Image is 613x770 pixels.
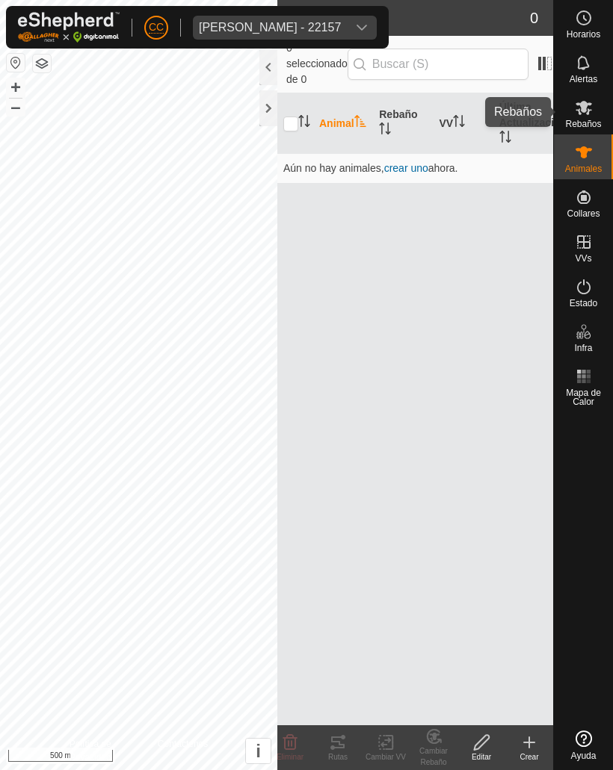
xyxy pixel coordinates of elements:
span: Javier Medrano Rodriguez - 22157 [193,16,347,40]
span: 0 seleccionado de 0 [286,40,348,87]
div: Crear [505,751,553,763]
span: Eliminar [277,753,304,761]
div: Cambiar Rebaño [410,745,458,768]
div: Editar [458,751,505,763]
button: – [7,98,25,116]
span: Collares [567,209,600,218]
button: + [7,78,25,96]
span: Alertas [570,75,597,84]
a: Contáctenos [158,737,208,764]
span: crear uno [384,162,428,174]
td: Aún no hay animales, ahora. [277,153,553,183]
span: 0 [530,7,538,29]
span: Rebaños [565,119,601,128]
span: i [256,741,261,761]
p-sorticon: Activar para ordenar [453,117,465,129]
th: Rebaño [373,93,433,154]
p-sorticon: Activar para ordenar [499,133,511,145]
img: Logo Gallagher [18,12,120,43]
button: i [246,739,271,763]
div: Rutas [314,751,362,763]
input: Buscar (S) [348,49,529,80]
th: Animal [313,93,373,154]
span: Infra [574,344,592,353]
p-sorticon: Activar para ordenar [298,117,310,129]
a: Política de Privacidad [70,737,140,764]
span: Mapa de Calor [558,388,609,406]
span: Ayuda [571,751,597,760]
th: Última Actualización [493,93,553,154]
button: Capas del Mapa [33,55,51,72]
button: Restablecer Mapa [7,54,25,72]
th: VV [434,93,493,154]
a: Ayuda [554,724,613,766]
span: VVs [575,254,591,263]
span: Horarios [567,30,600,39]
span: Estado [570,299,597,308]
div: Cambiar VV [362,751,410,763]
h2: Animales [286,9,530,27]
p-sorticon: Activar para ordenar [354,117,366,129]
span: Animales [565,164,602,173]
div: dropdown trigger [347,16,377,40]
p-sorticon: Activar para ordenar [379,125,391,137]
div: [PERSON_NAME] - 22157 [199,22,341,34]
